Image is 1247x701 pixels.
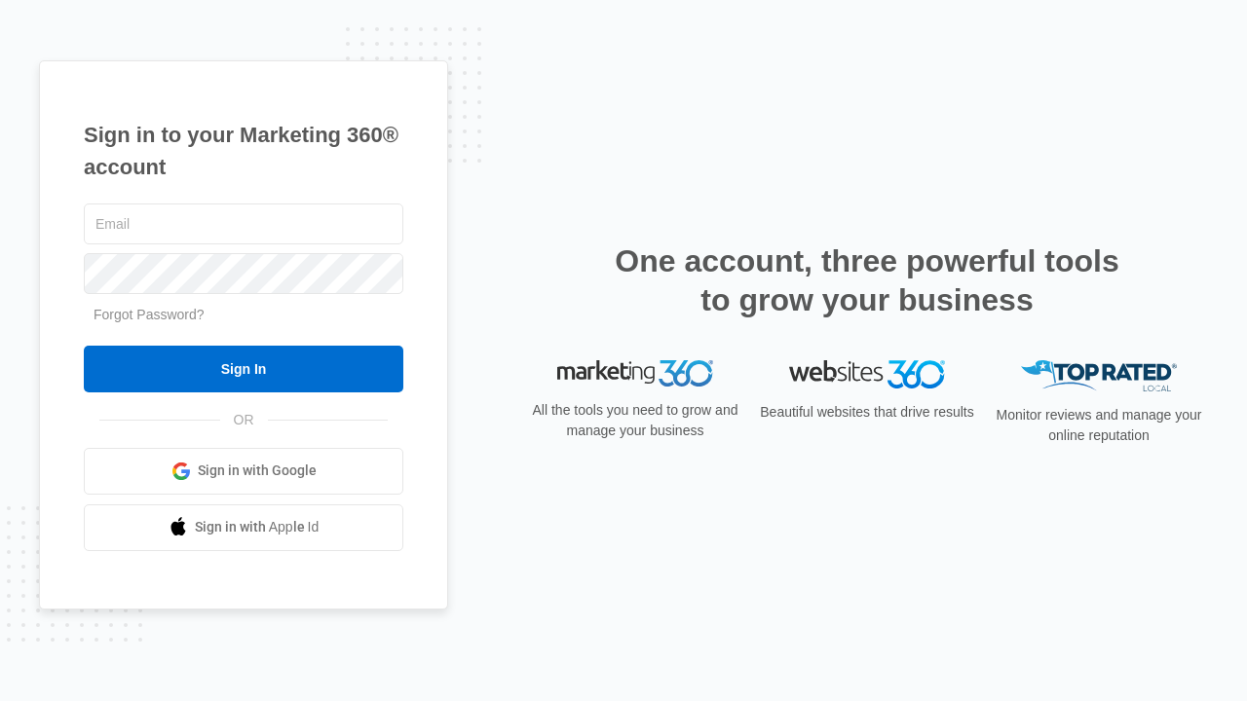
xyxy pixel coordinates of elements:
[94,307,205,322] a: Forgot Password?
[526,400,744,441] p: All the tools you need to grow and manage your business
[220,410,268,430] span: OR
[1021,360,1177,392] img: Top Rated Local
[609,241,1125,319] h2: One account, three powerful tools to grow your business
[195,517,320,537] span: Sign in with Apple Id
[84,504,403,551] a: Sign in with Apple Id
[84,346,403,392] input: Sign In
[990,405,1208,446] p: Monitor reviews and manage your online reputation
[557,360,713,387] img: Marketing 360
[198,461,317,481] span: Sign in with Google
[84,119,403,183] h1: Sign in to your Marketing 360® account
[84,203,403,244] input: Email
[84,448,403,495] a: Sign in with Google
[789,360,945,388] img: Websites 360
[758,402,976,423] p: Beautiful websites that drive results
